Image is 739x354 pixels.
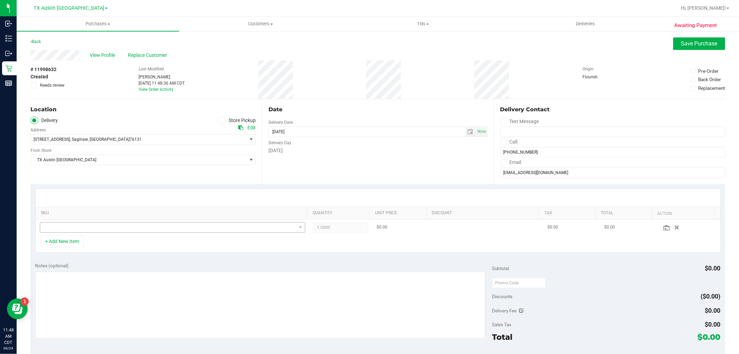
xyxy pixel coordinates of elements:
span: Subtotal [492,266,509,271]
span: , Saginaw [70,137,88,142]
div: [DATE] 11:48:36 AM CDT [139,80,185,86]
p: 11:48 AM CDT [3,327,14,346]
button: Save Purchase [673,37,725,50]
input: Promo Code [492,278,546,288]
span: Total [492,332,512,342]
a: Tax [545,210,593,216]
a: Customers [179,17,342,31]
label: Delivery [30,116,58,124]
span: Customers [179,21,341,27]
inline-svg: Outbound [5,50,12,57]
span: select [476,127,487,137]
span: TX Austin [GEOGRAPHIC_DATA] [34,5,104,11]
span: , [GEOGRAPHIC_DATA] [88,137,130,142]
label: Store Pickup [218,116,256,124]
label: Call [500,137,518,147]
label: From Store [30,147,51,154]
span: select [247,135,255,144]
a: Unit Price [375,210,423,216]
label: Origin [582,66,593,72]
div: Location [30,105,256,114]
div: Back Order [698,76,721,83]
a: Discount [432,210,536,216]
inline-svg: Reports [5,80,12,87]
i: Edit Delivery Fee [519,308,524,313]
span: $0.00 [604,224,615,231]
span: Tills [342,21,504,27]
span: [STREET_ADDRESS] [34,137,70,142]
span: TX Austin [GEOGRAPHIC_DATA] [31,155,247,165]
inline-svg: Retail [5,65,12,72]
label: Last Modified [139,66,164,72]
span: Delivery Fee [492,308,517,313]
div: [DATE] [269,147,487,154]
span: $0.00 [705,321,721,328]
label: Text Message [500,116,539,127]
a: SKU [41,210,305,216]
span: Created [30,73,48,80]
inline-svg: Inbound [5,20,12,27]
a: View Order Activity [139,87,174,92]
a: Tills [342,17,504,31]
label: Delivery Day [269,140,291,146]
span: Needs review [40,82,64,88]
span: Discounts [492,290,512,303]
a: Total [601,210,649,216]
a: Deliveries [504,17,667,31]
span: select [466,127,476,137]
span: Replace Customer [128,52,169,59]
div: Delivery Contact [500,105,725,114]
div: Date [269,105,487,114]
span: ($0.00) [701,293,721,300]
div: Copy address to clipboard [238,124,243,131]
input: Format: (999) 999-9999 [500,127,725,137]
span: Sales Tax [492,322,511,327]
p: 09/24 [3,346,14,351]
label: Email [500,157,521,167]
span: Notes (optional) [35,263,69,268]
span: # 11998632 [30,66,56,73]
span: $0.00 [698,332,721,342]
div: Flourish [582,74,617,80]
span: $0.00 [377,224,387,231]
span: $0.00 [547,224,558,231]
span: NO DATA FOUND [40,222,305,233]
div: [PERSON_NAME] [139,74,185,80]
div: Pre-Order [698,68,719,75]
span: View Profile [90,52,117,59]
input: Format: (999) 999-9999 [500,147,725,157]
a: Back [30,39,41,44]
span: Save Purchase [681,40,718,47]
span: Awaiting Payment [674,21,717,29]
span: Deliveries [566,21,604,27]
div: Replacement [698,85,725,92]
iframe: Resource center [7,299,28,319]
span: $0.00 [705,307,721,314]
inline-svg: Inventory [5,35,12,42]
label: Address [30,127,46,133]
button: + Add New Item [41,235,84,247]
span: Set Current date [476,127,487,137]
span: 76131 [130,137,142,142]
span: select [247,155,255,165]
a: Quantity [313,210,367,216]
div: Edit [247,124,256,131]
span: $0.00 [705,265,721,272]
th: Action [652,207,714,219]
span: Purchases [17,21,179,27]
span: Hi, [PERSON_NAME]! [681,5,726,11]
a: Purchases [17,17,179,31]
label: Delivery Date [269,119,293,126]
iframe: Resource center unread badge [20,297,29,306]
